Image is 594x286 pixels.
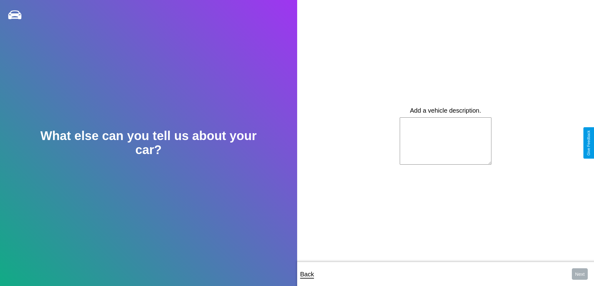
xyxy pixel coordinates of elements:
div: Give Feedback [587,130,591,156]
h2: What else can you tell us about your car? [30,129,267,157]
label: Add a vehicle description. [410,107,481,114]
button: Next [572,268,588,280]
p: Back [300,269,314,280]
